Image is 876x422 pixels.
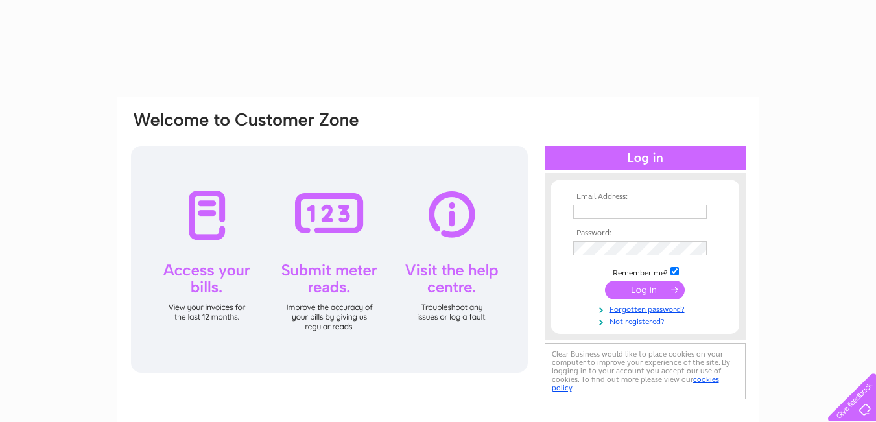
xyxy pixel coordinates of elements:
[570,229,720,238] th: Password:
[570,193,720,202] th: Email Address:
[545,343,746,399] div: Clear Business would like to place cookies on your computer to improve your experience of the sit...
[573,314,720,327] a: Not registered?
[573,302,720,314] a: Forgotten password?
[605,281,685,299] input: Submit
[570,265,720,278] td: Remember me?
[552,375,719,392] a: cookies policy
